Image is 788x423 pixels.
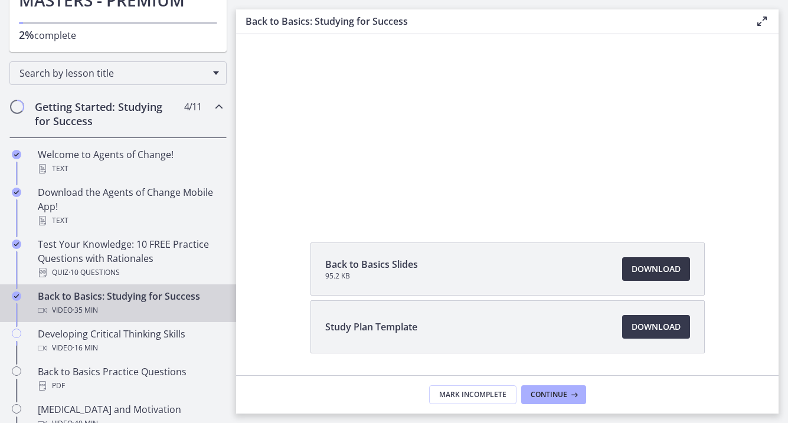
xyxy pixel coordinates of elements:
[622,315,690,339] a: Download
[38,327,222,355] div: Developing Critical Thinking Skills
[12,240,21,249] i: Completed
[19,28,34,42] span: 2%
[38,162,222,176] div: Text
[19,28,217,42] p: complete
[632,262,681,276] span: Download
[429,385,516,404] button: Mark Incomplete
[531,390,567,399] span: Continue
[439,390,506,399] span: Mark Incomplete
[38,237,222,280] div: Test Your Knowledge: 10 FREE Practice Questions with Rationales
[12,150,21,159] i: Completed
[38,365,222,393] div: Back to Basics Practice Questions
[325,320,417,334] span: Study Plan Template
[9,61,227,85] div: Search by lesson title
[12,188,21,197] i: Completed
[38,379,222,393] div: PDF
[521,385,586,404] button: Continue
[73,341,98,355] span: · 16 min
[622,257,690,281] a: Download
[38,341,222,355] div: Video
[325,257,418,271] span: Back to Basics Slides
[38,303,222,317] div: Video
[73,303,98,317] span: · 35 min
[12,291,21,301] i: Completed
[38,289,222,317] div: Back to Basics: Studying for Success
[325,271,418,281] span: 95.2 KB
[38,214,222,228] div: Text
[38,265,222,280] div: Quiz
[246,14,736,28] h3: Back to Basics: Studying for Success
[68,265,120,280] span: · 10 Questions
[632,320,681,334] span: Download
[38,185,222,228] div: Download the Agents of Change Mobile App!
[38,147,222,176] div: Welcome to Agents of Change!
[19,67,207,80] span: Search by lesson title
[35,100,179,128] h2: Getting Started: Studying for Success
[184,100,201,114] span: 4 / 11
